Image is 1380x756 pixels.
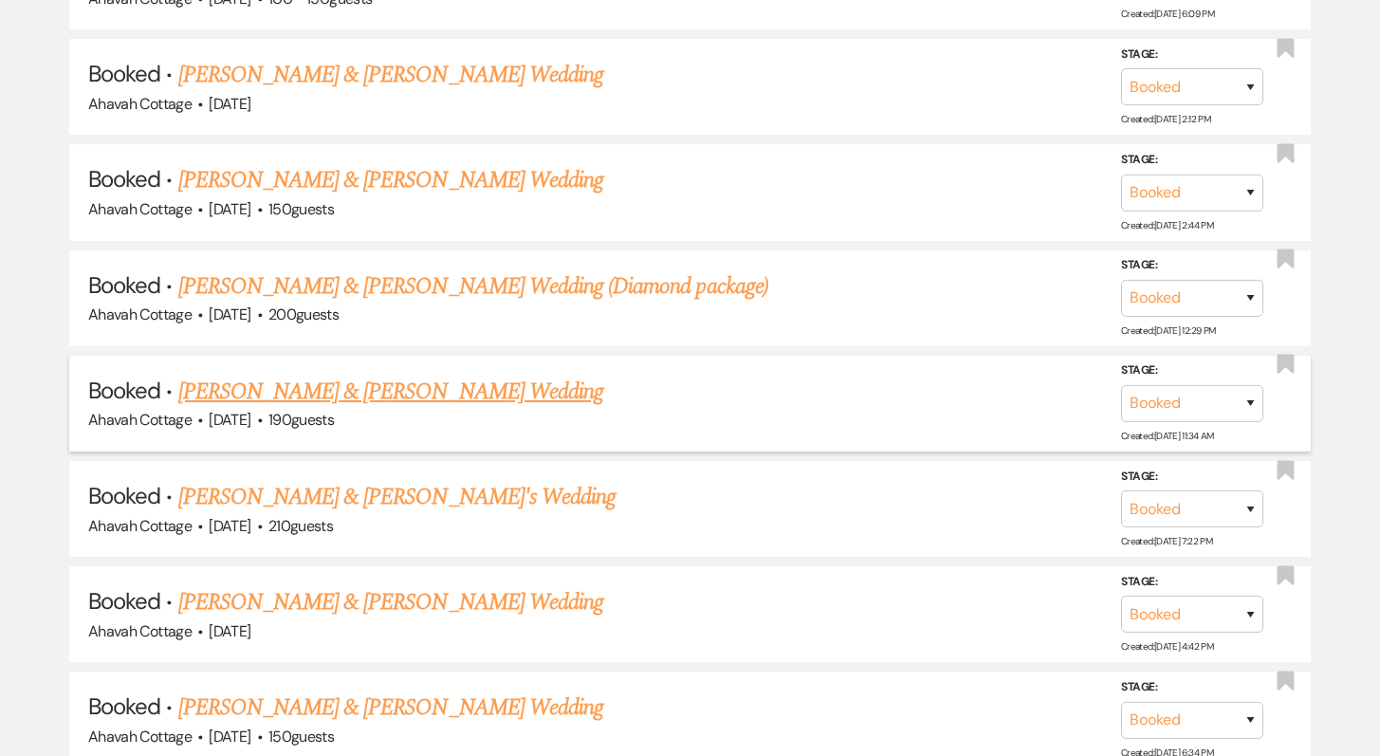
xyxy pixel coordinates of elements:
[209,199,250,219] span: [DATE]
[209,94,250,114] span: [DATE]
[178,691,603,725] a: [PERSON_NAME] & [PERSON_NAME] Wedding
[88,691,160,721] span: Booked
[268,410,334,430] span: 190 guests
[88,516,192,536] span: Ahavah Cottage
[88,621,192,641] span: Ahavah Cottage
[88,94,192,114] span: Ahavah Cottage
[1121,360,1263,381] label: Stage:
[268,199,334,219] span: 150 guests
[1121,430,1213,442] span: Created: [DATE] 11:34 AM
[1121,113,1210,125] span: Created: [DATE] 2:12 PM
[268,727,334,747] span: 150 guests
[178,585,603,619] a: [PERSON_NAME] & [PERSON_NAME] Wedding
[178,480,616,514] a: [PERSON_NAME] & [PERSON_NAME]'s Wedding
[1121,219,1213,231] span: Created: [DATE] 2:44 PM
[178,375,603,409] a: [PERSON_NAME] & [PERSON_NAME] Wedding
[178,163,603,197] a: [PERSON_NAME] & [PERSON_NAME] Wedding
[88,410,192,430] span: Ahavah Cottage
[88,727,192,747] span: Ahavah Cottage
[178,58,603,92] a: [PERSON_NAME] & [PERSON_NAME] Wedding
[88,586,160,616] span: Booked
[209,410,250,430] span: [DATE]
[268,304,339,324] span: 200 guests
[209,304,250,324] span: [DATE]
[1121,677,1263,698] label: Stage:
[209,516,250,536] span: [DATE]
[1121,572,1263,593] label: Stage:
[1121,8,1214,20] span: Created: [DATE] 6:09 PM
[268,516,333,536] span: 210 guests
[178,269,768,304] a: [PERSON_NAME] & [PERSON_NAME] Wedding (Diamond package)
[209,727,250,747] span: [DATE]
[88,164,160,194] span: Booked
[88,376,160,405] span: Booked
[209,621,250,641] span: [DATE]
[88,199,192,219] span: Ahavah Cottage
[1121,324,1215,337] span: Created: [DATE] 12:29 PM
[88,59,160,88] span: Booked
[88,304,192,324] span: Ahavah Cottage
[1121,255,1263,276] label: Stage:
[1121,535,1212,547] span: Created: [DATE] 7:22 PM
[1121,45,1263,65] label: Stage:
[1121,466,1263,487] label: Stage:
[1121,640,1213,653] span: Created: [DATE] 4:42 PM
[1121,150,1263,171] label: Stage:
[88,270,160,300] span: Booked
[88,481,160,510] span: Booked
